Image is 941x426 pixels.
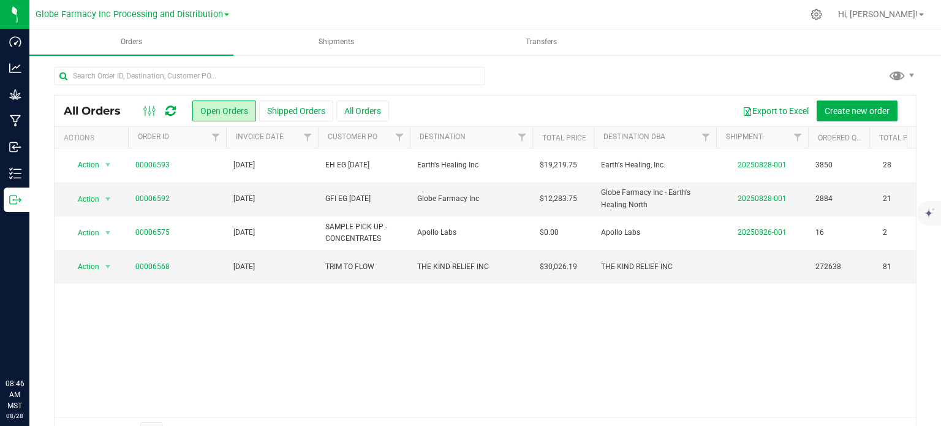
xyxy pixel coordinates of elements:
span: $19,219.75 [540,159,577,171]
span: Action [67,224,100,242]
div: Manage settings [809,9,824,20]
a: Customer PO [328,132,377,141]
span: 21 [877,190,898,208]
span: Globe Farmacy Inc - Earth's Healing North [601,187,709,210]
a: Destination [420,132,466,141]
span: select [100,191,116,208]
span: Create new order [825,106,890,116]
inline-svg: Manufacturing [9,115,21,127]
span: 16 [815,227,824,238]
span: 3850 [815,159,833,171]
a: Filter [298,127,318,148]
span: 2 [877,224,893,242]
span: [DATE] [233,227,255,238]
button: Open Orders [192,101,256,121]
span: Hi, [PERSON_NAME]! [838,9,918,19]
span: [DATE] [233,159,255,171]
a: Total Packages [879,134,940,142]
a: 00006568 [135,261,170,273]
a: Destination DBA [603,132,665,141]
button: Create new order [817,101,898,121]
a: Shipment [726,132,763,141]
button: Export to Excel [735,101,817,121]
span: Orders [104,37,159,47]
inline-svg: Dashboard [9,36,21,48]
span: Action [67,191,100,208]
a: Filter [390,127,410,148]
span: Action [67,258,100,275]
a: 00006575 [135,227,170,238]
span: Transfers [509,37,573,47]
span: Apollo Labs [417,227,525,238]
p: 08/28 [6,411,24,420]
span: select [100,156,116,173]
a: Filter [512,127,532,148]
a: 00006592 [135,193,170,205]
span: select [100,258,116,275]
span: SAMPLE PICK UP - CONCENTRATES [325,221,402,245]
span: Globe Farmacy Inc [417,193,525,205]
a: Invoice Date [236,132,284,141]
span: THE KIND RELIEF INC [601,261,709,273]
p: 08:46 AM MST [6,378,24,411]
button: Shipped Orders [259,101,333,121]
a: Order ID [138,132,169,141]
a: Transfers [440,29,644,55]
inline-svg: Outbound [9,194,21,206]
a: Ordered qty [818,134,865,142]
span: Globe Farmacy Inc Processing and Distribution [36,9,223,20]
span: select [100,224,116,242]
span: [DATE] [233,193,255,205]
div: Actions [64,134,123,142]
inline-svg: Analytics [9,62,21,74]
span: 272638 [815,261,841,273]
span: Shipments [302,37,371,47]
a: 20250828-001 [738,161,787,169]
inline-svg: Inventory [9,167,21,180]
span: THE KIND RELIEF INC [417,261,525,273]
span: $0.00 [540,227,559,238]
input: Search Order ID, Destination, Customer PO... [54,67,485,85]
a: Filter [696,127,716,148]
span: EH EG [DATE] [325,159,402,171]
a: 00006593 [135,159,170,171]
span: Action [67,156,100,173]
span: 81 [877,258,898,276]
a: Shipments [235,29,439,55]
span: Earth's Healing, Inc. [601,159,709,171]
a: Total Price [542,134,586,142]
a: Filter [206,127,226,148]
span: [DATE] [233,261,255,273]
span: Apollo Labs [601,227,709,238]
a: Filter [788,127,808,148]
span: Earth's Healing Inc [417,159,525,171]
inline-svg: Grow [9,88,21,101]
iframe: Resource center unread badge [36,326,51,341]
span: GFI EG [DATE] [325,193,402,205]
inline-svg: Inbound [9,141,21,153]
span: 28 [877,156,898,174]
a: Orders [29,29,233,55]
span: 2884 [815,193,833,205]
span: $30,026.19 [540,261,577,273]
button: All Orders [336,101,389,121]
a: 20250828-001 [738,194,787,203]
span: TRIM TO FLOW [325,261,402,273]
span: All Orders [64,104,133,118]
iframe: Resource center [12,328,49,365]
a: 20250826-001 [738,228,787,237]
span: $12,283.75 [540,193,577,205]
